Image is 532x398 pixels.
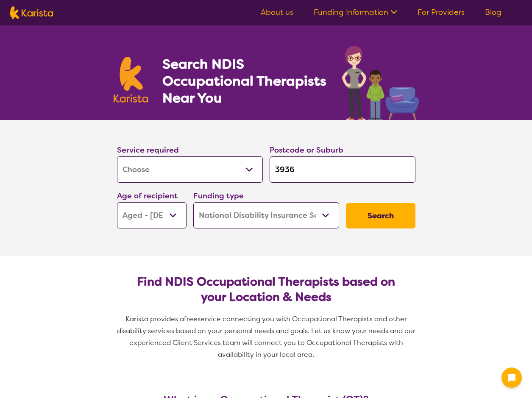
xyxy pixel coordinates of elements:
label: Service required [117,145,179,155]
a: For Providers [418,7,465,17]
img: Karista logo [114,57,148,103]
input: Type [270,156,415,183]
a: Funding Information [314,7,397,17]
label: Postcode or Suburb [270,145,343,155]
button: Search [346,203,415,228]
a: About us [261,7,293,17]
h1: Search NDIS Occupational Therapists Near You [162,56,327,106]
label: Funding type [193,191,244,201]
span: free [184,315,198,323]
label: Age of recipient [117,191,178,201]
img: Karista logo [10,6,53,19]
span: Karista provides a [125,315,184,323]
img: occupational-therapy [342,46,419,120]
span: service connecting you with Occupational Therapists and other disability services based on your p... [117,315,417,359]
h2: Find NDIS Occupational Therapists based on your Location & Needs [124,274,409,305]
a: Blog [485,7,501,17]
